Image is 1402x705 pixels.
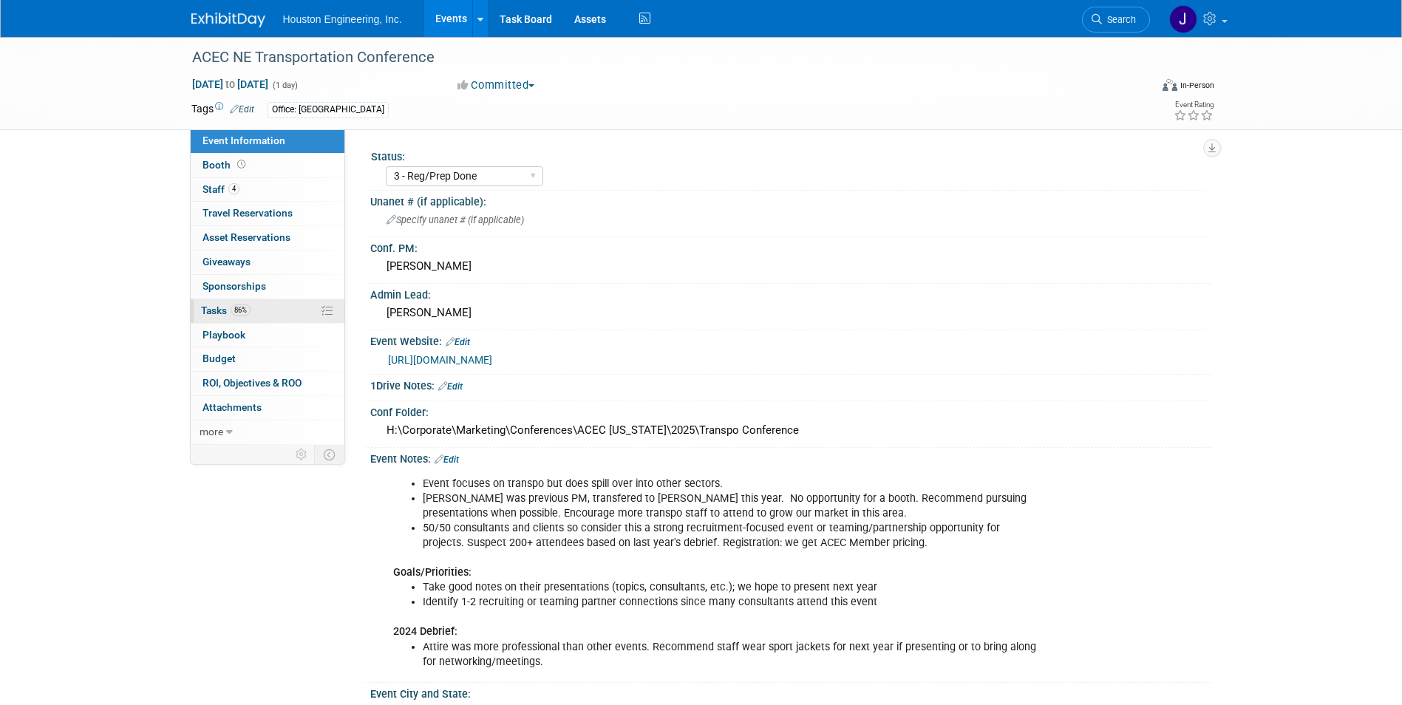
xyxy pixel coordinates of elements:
div: ACEC NE Transportation Conference [187,44,1128,71]
li: 50/50 consultants and clients so consider this a strong recruitment-focused event or teaming/part... [423,521,1040,551]
img: Format-Inperson.png [1163,79,1177,91]
td: Tags [191,101,254,118]
span: (1 day) [271,81,298,90]
span: Search [1102,14,1136,25]
a: Budget [191,347,344,371]
img: Jessica Lambrecht [1169,5,1197,33]
a: Edit [438,381,463,392]
div: Office: [GEOGRAPHIC_DATA] [268,102,389,117]
a: Staff4 [191,178,344,202]
div: Event City and State: [370,683,1211,701]
div: Event Website: [370,330,1211,350]
a: more [191,420,344,444]
span: Event Information [203,134,285,146]
div: [PERSON_NAME] [381,255,1200,278]
b: 2024 Debrief: [393,625,457,638]
span: Budget [203,352,236,364]
a: Edit [230,104,254,115]
div: Event Rating [1174,101,1214,109]
a: Event Information [191,129,344,153]
a: Edit [435,454,459,465]
span: ROI, Objectives & ROO [203,377,302,389]
span: Staff [203,183,239,195]
span: Playbook [203,329,245,341]
div: [PERSON_NAME] [381,302,1200,324]
li: Identify 1-2 recruiting or teaming partner connections since many consultants attend this event [423,595,1040,610]
li: Attire was more professional than other events. Recommend staff wear sport jackets for next year ... [423,640,1040,670]
a: Asset Reservations [191,226,344,250]
div: Event Notes: [370,448,1211,467]
a: [URL][DOMAIN_NAME] [388,354,492,366]
span: Tasks [201,304,251,316]
a: ROI, Objectives & ROO [191,372,344,395]
span: to [223,78,237,90]
span: Asset Reservations [203,231,290,243]
a: Search [1082,7,1150,33]
li: Take good notes on their presentations (topics, consultants, etc.); we hope to present next year [423,580,1040,595]
a: Edit [446,337,470,347]
a: Travel Reservations [191,202,344,225]
td: Personalize Event Tab Strip [289,445,315,464]
td: Toggle Event Tabs [314,445,344,464]
a: Giveaways [191,251,344,274]
span: 4 [228,183,239,194]
div: Admin Lead: [370,284,1211,302]
li: Event focuses on transpo but does spill over into other sectors. [423,477,1040,491]
a: Attachments [191,396,344,420]
div: 1Drive Notes: [370,375,1211,394]
span: 86% [231,304,251,316]
div: In-Person [1180,80,1214,91]
a: Tasks86% [191,299,344,323]
img: ExhibitDay [191,13,265,27]
span: Booth not reserved yet [234,159,248,170]
a: Playbook [191,324,344,347]
span: [DATE] [DATE] [191,78,269,91]
span: more [200,426,223,437]
span: Travel Reservations [203,207,293,219]
div: Conf Folder: [370,401,1211,420]
div: Status: [371,146,1205,164]
a: Booth [191,154,344,177]
span: Giveaways [203,256,251,268]
span: Specify unanet # (if applicable) [387,214,524,225]
li: [PERSON_NAME] was previous PM, transfered to [PERSON_NAME] this year. No opportunity for a booth.... [423,491,1040,521]
span: Booth [203,159,248,171]
div: Unanet # (if applicable): [370,191,1211,209]
span: Houston Engineering, Inc. [283,13,402,25]
span: Attachments [203,401,262,413]
button: Committed [452,78,540,93]
div: Event Format [1063,77,1215,99]
div: H:\Corporate\Marketing\Conferences\ACEC [US_STATE]\2025\Transpo Conference [381,419,1200,442]
span: Sponsorships [203,280,266,292]
b: Goals/Priorities: [393,566,472,579]
a: Sponsorships [191,275,344,299]
div: Conf. PM: [370,237,1211,256]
